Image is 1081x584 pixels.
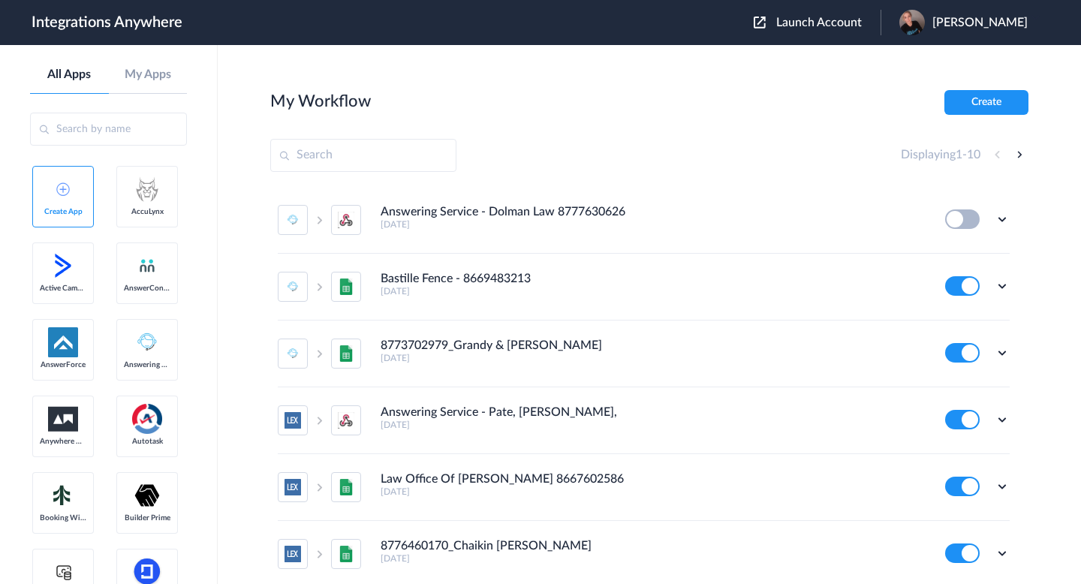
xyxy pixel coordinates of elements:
[901,148,980,162] h4: Displaying -
[270,92,371,111] h2: My Workflow
[381,205,625,219] h4: Answering Service - Dolman Law 8777630626
[109,68,188,82] a: My Apps
[124,437,170,446] span: Autotask
[899,10,925,35] img: fb-img-1595810349919.jpg
[381,272,531,286] h4: Bastille Fence - 8669483213
[138,257,156,275] img: answerconnect-logo.svg
[381,219,925,230] h5: [DATE]
[132,404,162,434] img: autotask.png
[381,539,592,553] h4: 8776460170_Chaikin [PERSON_NAME]
[132,327,162,357] img: Answering_service.png
[776,17,862,29] span: Launch Account
[270,139,456,172] input: Search
[132,480,162,510] img: builder-prime-logo.svg
[124,513,170,522] span: Builder Prime
[381,405,617,420] h4: Answering Service - Pate, [PERSON_NAME],
[54,563,73,581] img: cash-logo.svg
[754,16,881,30] button: Launch Account
[30,68,109,82] a: All Apps
[754,17,766,29] img: launch-acct-icon.svg
[48,251,78,281] img: active-campaign-logo.svg
[381,339,602,353] h4: 8773702979_Grandy & [PERSON_NAME]
[967,149,980,161] span: 10
[40,437,86,446] span: Anywhere Works
[124,207,170,216] span: AccuLynx
[124,360,170,369] span: Answering Service
[381,472,624,486] h4: Law Office Of [PERSON_NAME] 8667602586
[48,407,78,432] img: aww.png
[40,284,86,293] span: Active Campaign
[48,327,78,357] img: af-app-logo.svg
[40,513,86,522] span: Booking Widget
[381,486,925,497] h5: [DATE]
[944,90,1028,115] button: Create
[40,207,86,216] span: Create App
[124,284,170,293] span: AnswerConnect
[381,286,925,297] h5: [DATE]
[381,420,925,430] h5: [DATE]
[32,14,182,32] h1: Integrations Anywhere
[30,113,187,146] input: Search by name
[381,553,925,564] h5: [DATE]
[48,482,78,509] img: Setmore_Logo.svg
[40,360,86,369] span: AnswerForce
[932,16,1028,30] span: [PERSON_NAME]
[956,149,962,161] span: 1
[132,174,162,204] img: acculynx-logo.svg
[56,182,70,196] img: add-icon.svg
[381,353,925,363] h5: [DATE]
